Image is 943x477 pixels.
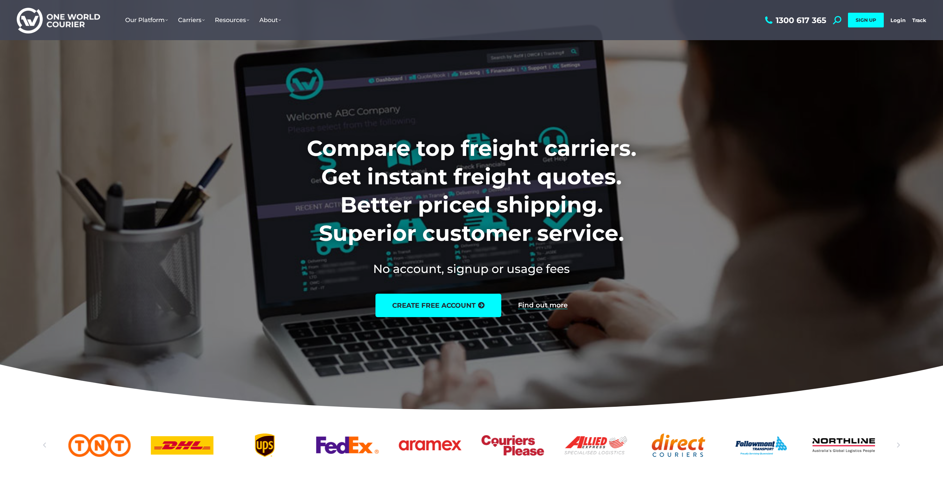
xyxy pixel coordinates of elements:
[173,10,210,30] a: Carriers
[263,134,681,247] h1: Compare top freight carriers. Get instant freight quotes. Better priced shipping. Superior custom...
[399,434,461,457] div: 6 / 25
[151,434,213,457] a: DHl logo
[234,434,296,457] div: 4 / 25
[890,17,906,23] a: Login
[68,434,131,457] a: TNT logo Australian freight company
[647,434,710,457] div: 9 / 25
[763,16,826,24] a: 1300 617 365
[848,13,884,27] a: SIGN UP
[647,434,710,457] a: Direct Couriers logo
[812,434,875,457] div: 11 / 25
[263,261,681,277] h2: No account, signup or usage fees
[120,10,173,30] a: Our Platform
[68,434,875,457] div: Slides
[210,10,254,30] a: Resources
[259,16,281,24] span: About
[482,434,544,457] div: 7 / 25
[316,434,379,457] div: 5 / 25
[812,434,875,457] a: Northline logo
[17,7,100,34] img: One World Courier
[518,302,568,309] a: Find out more
[856,17,876,23] span: SIGN UP
[125,16,168,24] span: Our Platform
[316,434,379,457] a: FedEx logo
[375,294,501,317] a: create free account
[234,434,296,457] a: UPS logo
[254,10,286,30] a: About
[912,17,926,23] a: Track
[730,434,792,457] div: 10 / 25
[215,16,249,24] span: Resources
[564,434,627,457] a: Allied Express logo
[730,434,792,457] a: Followmont transoirt web logo
[151,434,213,457] div: 3 / 25
[178,16,205,24] span: Carriers
[68,434,131,457] div: 2 / 25
[399,434,461,457] a: Aramex_logo
[564,434,627,457] div: 8 / 25
[482,434,544,457] a: Couriers Please logo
